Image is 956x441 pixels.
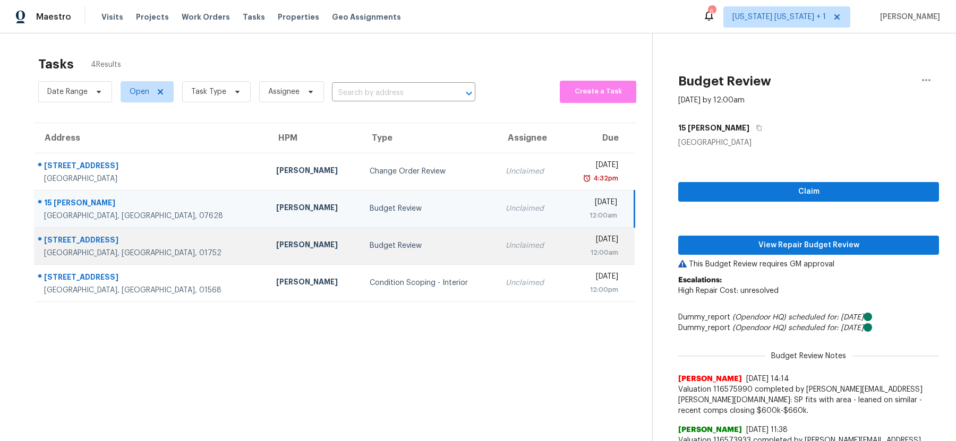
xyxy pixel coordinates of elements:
[876,12,940,22] span: [PERSON_NAME]
[44,211,259,221] div: [GEOGRAPHIC_DATA], [GEOGRAPHIC_DATA], 07628
[583,173,591,184] img: Overdue Alarm Icon
[91,59,121,70] span: 4 Results
[571,247,618,258] div: 12:00am
[38,59,74,70] h2: Tasks
[678,76,771,87] h2: Budget Review
[370,203,489,214] div: Budget Review
[370,166,489,177] div: Change Order Review
[44,272,259,285] div: [STREET_ADDRESS]
[732,324,786,332] i: (Opendoor HQ)
[687,239,931,252] span: View Repair Budget Review
[506,203,554,214] div: Unclaimed
[678,323,939,333] div: Dummy_report
[788,324,864,332] i: scheduled for: [DATE]
[268,87,300,97] span: Assignee
[44,248,259,258] div: [GEOGRAPHIC_DATA], [GEOGRAPHIC_DATA], 01752
[268,123,361,153] th: HPM
[687,185,931,198] span: Claim
[678,95,745,106] div: [DATE] by 12:00am
[182,12,230,22] span: Work Orders
[788,314,864,321] i: scheduled for: [DATE]
[276,202,352,215] div: [PERSON_NAME]
[47,87,88,97] span: Date Range
[243,13,265,21] span: Tasks
[276,276,352,290] div: [PERSON_NAME]
[278,12,319,22] span: Properties
[678,374,742,384] span: [PERSON_NAME]
[130,87,149,97] span: Open
[136,12,169,22] span: Projects
[678,287,779,295] span: High Repair Cost: unresolved
[332,12,401,22] span: Geo Assignments
[191,87,226,97] span: Task Type
[101,12,123,22] span: Visits
[44,235,259,248] div: [STREET_ADDRESS]
[571,234,618,247] div: [DATE]
[44,285,259,296] div: [GEOGRAPHIC_DATA], [GEOGRAPHIC_DATA], 01568
[678,312,939,323] div: Dummy_report
[276,239,352,253] div: [PERSON_NAME]
[591,173,618,184] div: 4:32pm
[678,182,939,202] button: Claim
[678,276,722,284] b: Escalations:
[678,425,742,435] span: [PERSON_NAME]
[36,12,71,22] span: Maestro
[332,85,446,101] input: Search by address
[563,123,635,153] th: Due
[571,210,617,221] div: 12:00am
[678,123,749,133] h5: 15 [PERSON_NAME]
[462,86,476,101] button: Open
[732,12,826,22] span: [US_STATE] [US_STATE] + 1
[361,123,498,153] th: Type
[506,278,554,288] div: Unclaimed
[506,166,554,177] div: Unclaimed
[560,81,636,103] button: Create a Task
[370,240,489,251] div: Budget Review
[678,259,939,270] p: This Budget Review requires GM approval
[571,271,618,284] div: [DATE]
[44,174,259,184] div: [GEOGRAPHIC_DATA]
[678,384,939,416] span: Valuation 116575990 completed by [PERSON_NAME][EMAIL_ADDRESS][PERSON_NAME][DOMAIN_NAME]: SP fits ...
[44,197,259,211] div: 15 [PERSON_NAME]
[678,236,939,255] button: View Repair Budget Review
[497,123,562,153] th: Assignee
[571,160,618,173] div: [DATE]
[34,123,268,153] th: Address
[678,137,939,148] div: [GEOGRAPHIC_DATA]
[565,85,631,98] span: Create a Task
[370,278,489,288] div: Condition Scoping - Interior
[44,160,259,174] div: [STREET_ADDRESS]
[732,314,786,321] i: (Opendoor HQ)
[571,284,618,295] div: 12:00pm
[746,375,789,383] span: [DATE] 14:14
[749,118,764,137] button: Copy Address
[708,6,715,17] div: 6
[571,197,617,210] div: [DATE]
[746,426,788,434] span: [DATE] 11:38
[506,240,554,251] div: Unclaimed
[276,165,352,178] div: [PERSON_NAME]
[765,351,852,361] span: Budget Review Notes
